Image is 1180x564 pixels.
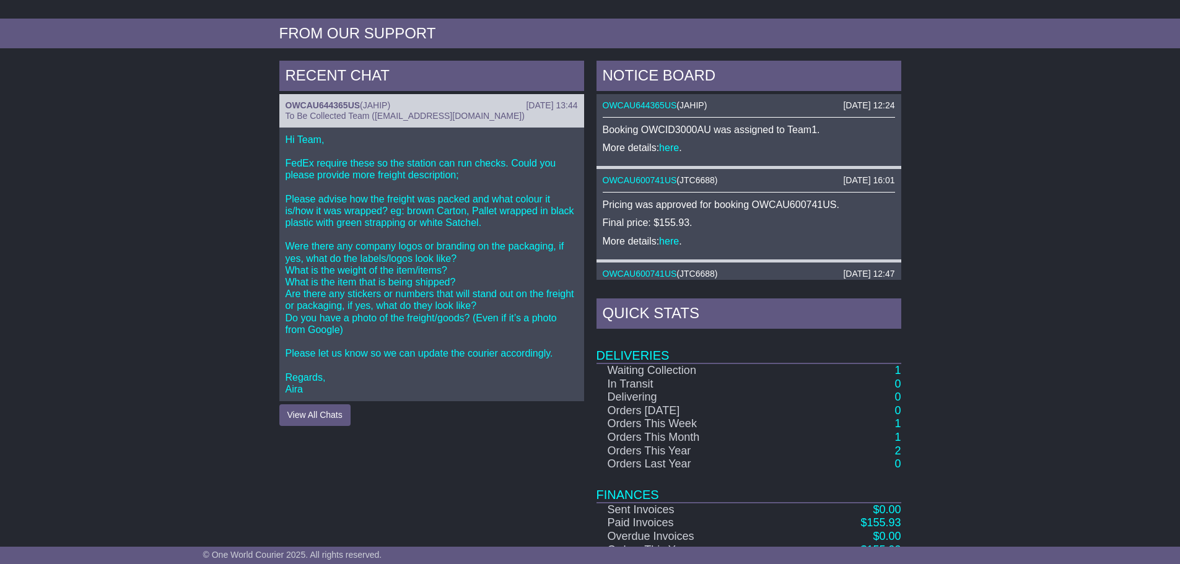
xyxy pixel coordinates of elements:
[603,235,895,247] p: More details: .
[597,503,800,517] td: Sent Invoices
[659,142,679,153] a: here
[597,445,800,458] td: Orders This Year
[286,100,578,111] div: ( )
[860,544,901,556] a: $155.93
[597,298,901,332] div: Quick Stats
[597,378,800,391] td: In Transit
[894,417,901,430] a: 1
[843,269,894,279] div: [DATE] 12:47
[286,111,525,121] span: To Be Collected Team ([EMAIL_ADDRESS][DOMAIN_NAME])
[680,269,715,279] span: JTC6688
[894,364,901,376] a: 1
[894,431,901,443] a: 1
[597,332,901,363] td: Deliveries
[894,445,901,457] a: 2
[597,417,800,431] td: Orders This Week
[680,100,704,110] span: JAHIP
[603,124,895,136] p: Booking OWCID3000AU was assigned to Team1.
[603,217,895,228] p: Final price: $155.93.
[603,199,895,210] p: Pricing was approved for booking OWCAU600741US.
[894,378,901,390] a: 0
[873,503,901,516] a: $0.00
[603,100,677,110] a: OWCAU644365US
[894,404,901,417] a: 0
[843,100,894,111] div: [DATE] 12:24
[597,471,901,503] td: Finances
[203,550,382,560] span: © One World Courier 2025. All rights reserved.
[363,100,388,110] span: JAHIP
[286,100,361,110] a: OWCAU644365US
[879,503,901,516] span: 0.00
[603,142,895,154] p: More details: .
[286,134,578,395] p: Hi Team, FedEx require these so the station can run checks. Could you please provide more freight...
[603,175,677,185] a: OWCAU600741US
[867,544,901,556] span: 155.93
[526,100,577,111] div: [DATE] 13:44
[597,431,800,445] td: Orders This Month
[603,100,895,111] div: ( )
[867,516,901,529] span: 155.93
[879,530,901,542] span: 0.00
[873,530,901,542] a: $0.00
[894,458,901,470] a: 0
[860,516,901,529] a: $155.93
[597,544,800,557] td: Orders This Year
[894,391,901,403] a: 0
[597,458,800,471] td: Orders Last Year
[603,269,677,279] a: OWCAU600741US
[597,61,901,94] div: NOTICE BOARD
[659,236,679,246] a: here
[597,363,800,378] td: Waiting Collection
[279,25,901,43] div: FROM OUR SUPPORT
[279,404,351,426] button: View All Chats
[603,175,895,186] div: ( )
[597,404,800,418] td: Orders [DATE]
[603,279,828,300] span: [PERSON_NAME] ([PERSON_NAME][EMAIL_ADDRESS][DOMAIN_NAME])
[597,391,800,404] td: Delivering
[597,516,800,530] td: Paid Invoices
[597,530,800,544] td: Overdue Invoices
[843,175,894,186] div: [DATE] 16:01
[279,61,584,94] div: RECENT CHAT
[603,269,895,279] div: ( )
[680,175,715,185] span: JTC6688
